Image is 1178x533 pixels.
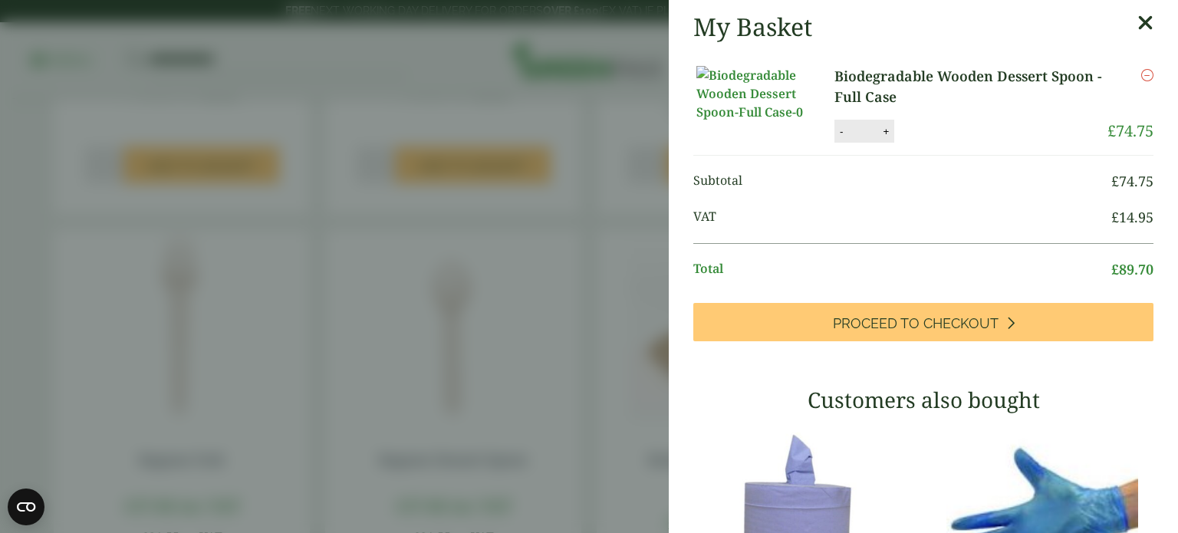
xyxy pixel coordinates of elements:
span: £ [1111,172,1119,190]
bdi: 14.95 [1111,208,1153,226]
h3: Customers also bought [693,387,1153,413]
bdi: 74.75 [1111,172,1153,190]
span: £ [1107,120,1116,141]
h2: My Basket [693,12,812,41]
span: Total [693,259,1111,280]
button: - [835,125,847,138]
button: + [878,125,893,138]
button: Open CMP widget [8,489,44,525]
bdi: 89.70 [1111,260,1153,278]
bdi: 74.75 [1107,120,1153,141]
span: £ [1111,260,1119,278]
a: Biodegradable Wooden Dessert Spoon - Full Case [834,66,1107,107]
img: Biodegradable Wooden Dessert Spoon-Full Case-0 [696,66,834,121]
span: Subtotal [693,171,1111,192]
span: £ [1111,208,1119,226]
a: Proceed to Checkout [693,303,1153,341]
span: Proceed to Checkout [833,315,999,332]
span: VAT [693,207,1111,228]
a: Remove this item [1141,66,1153,84]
